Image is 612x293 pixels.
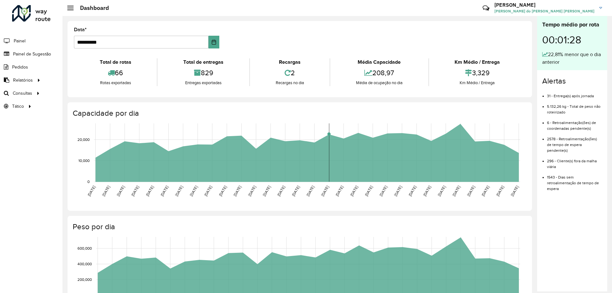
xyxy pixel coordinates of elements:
[77,137,90,142] text: 20,000
[159,58,247,66] div: Total de entregas
[159,80,247,86] div: Entregas exportadas
[130,185,140,197] text: [DATE]
[77,262,92,266] text: 400,000
[12,64,28,70] span: Pedidos
[74,26,87,33] label: Data
[320,185,330,197] text: [DATE]
[547,131,602,153] li: 2578 - Retroalimentação(ões) de tempo de espera pendente(s)
[87,179,90,184] text: 0
[335,185,344,197] text: [DATE]
[547,153,602,170] li: 296 - Cliente(s) fora da malha viária
[160,185,169,197] text: [DATE]
[542,20,602,29] div: Tempo médio por rota
[547,99,602,115] li: 5.132,26 kg - Total de peso não roteirizado
[76,66,155,80] div: 66
[145,185,154,197] text: [DATE]
[251,58,328,66] div: Recargas
[542,51,602,66] div: 22,81% menor que o dia anterior
[479,1,493,15] a: Contato Rápido
[73,222,526,231] h4: Peso por dia
[13,90,32,97] span: Consultas
[74,4,109,11] h2: Dashboard
[332,58,426,66] div: Média Capacidade
[12,103,24,110] span: Tático
[78,158,90,163] text: 10,000
[251,80,328,86] div: Recargas no dia
[452,185,461,197] text: [DATE]
[349,185,359,197] text: [DATE]
[203,185,213,197] text: [DATE]
[276,185,286,197] text: [DATE]
[332,80,426,86] div: Média de ocupação no dia
[218,185,227,197] text: [DATE]
[13,51,51,57] span: Painel de Sugestão
[547,115,602,131] li: 6 - Retroalimentação(ões) de coordenadas pendente(s)
[247,185,257,197] text: [DATE]
[364,185,373,197] text: [DATE]
[174,185,184,197] text: [DATE]
[547,170,602,192] li: 1543 - Dias sem retroalimentação de tempo de espera
[495,185,505,197] text: [DATE]
[76,80,155,86] div: Rotas exportadas
[76,58,155,66] div: Total de rotas
[233,185,242,197] text: [DATE]
[208,36,220,48] button: Choose Date
[77,277,92,282] text: 200,000
[87,185,96,197] text: [DATE]
[101,185,111,197] text: [DATE]
[422,185,432,197] text: [DATE]
[251,66,328,80] div: 2
[77,246,92,250] text: 600,000
[431,80,524,86] div: Km Médio / Entrega
[291,185,300,197] text: [DATE]
[547,88,602,99] li: 31 - Entrega(s) após jornada
[262,185,271,197] text: [DATE]
[408,185,417,197] text: [DATE]
[542,77,602,86] h4: Alertas
[466,185,476,197] text: [DATE]
[481,185,490,197] text: [DATE]
[379,185,388,197] text: [DATE]
[494,2,594,8] h3: [PERSON_NAME]
[510,185,519,197] text: [DATE]
[116,185,125,197] text: [DATE]
[542,29,602,51] div: 00:01:28
[13,77,33,84] span: Relatórios
[431,66,524,80] div: 3,329
[494,8,594,14] span: [PERSON_NAME] do [PERSON_NAME] [PERSON_NAME]
[431,58,524,66] div: Km Médio / Entrega
[159,66,247,80] div: 829
[14,38,25,44] span: Painel
[189,185,198,197] text: [DATE]
[437,185,446,197] text: [DATE]
[332,66,426,80] div: 208,97
[73,109,526,118] h4: Capacidade por dia
[393,185,403,197] text: [DATE]
[306,185,315,197] text: [DATE]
